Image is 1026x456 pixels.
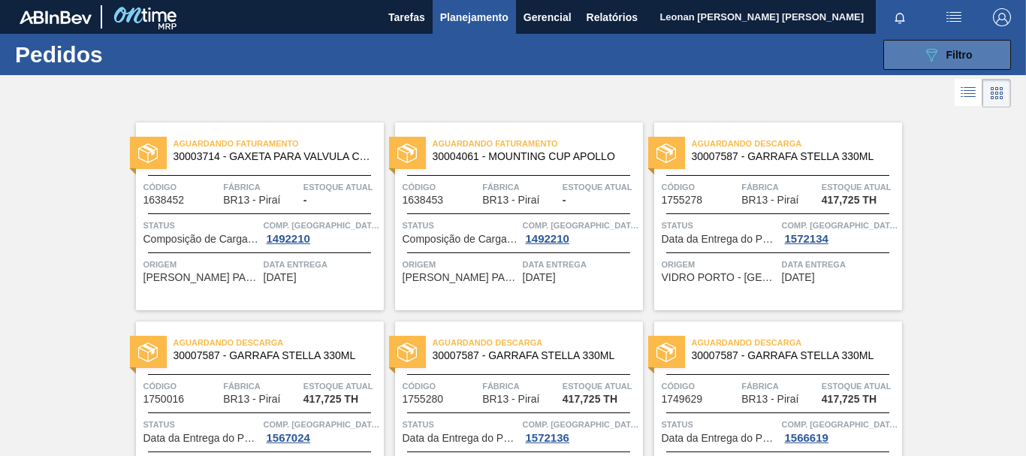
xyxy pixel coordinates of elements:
span: - [563,195,566,206]
div: 1492210 [264,233,313,245]
a: Comp. [GEOGRAPHIC_DATA]1572134 [782,218,898,245]
span: Data entrega [523,257,639,272]
span: 1638452 [143,195,185,206]
span: Código [403,379,479,394]
span: Estoque atual [822,180,898,195]
span: 30003714 - GAXETA PARA VALVULA COSTER [174,151,372,162]
span: Data da Entrega do Pedido Antecipada [143,433,260,444]
span: Fábrica [223,180,300,195]
span: Comp. Carga [264,417,380,432]
span: Composição de Carga Aceita [403,234,519,245]
span: BR13 - Piraí [741,195,798,206]
a: statusAguardando Descarga30007587 - GARRAFA STELLA 330MLCódigo1755278FábricaBR13 - PiraíEstoque a... [643,122,902,310]
span: 30004061 - MOUNTING CUP APOLLO [433,151,631,162]
span: Fábrica [741,180,818,195]
span: Planejamento [440,8,508,26]
img: status [138,143,158,163]
span: Comp. Carga [264,218,380,233]
span: Estoque atual [303,379,380,394]
span: 12/09/2024 [782,272,815,283]
span: BR13 - Piraí [482,394,539,405]
span: Data da Entrega do Pedido Atrasada [662,234,778,245]
span: Composição de Carga Aceita [143,234,260,245]
span: Status [143,417,260,432]
h1: Pedidos [15,46,225,63]
span: 21/06/2024 [523,272,556,283]
span: Relatórios [587,8,638,26]
span: - [303,195,307,206]
span: Status [403,417,519,432]
span: 1749629 [662,394,703,405]
span: Aguardando Faturamento [174,136,384,151]
img: Logout [993,8,1011,26]
img: userActions [945,8,963,26]
a: statusAguardando Faturamento30004061 - MOUNTING CUP APOLLOCódigo1638453FábricaBR13 - PiraíEstoque... [384,122,643,310]
div: Visão em Cards [982,79,1011,107]
img: status [656,143,676,163]
span: Fábrica [482,379,559,394]
span: Estoque atual [563,180,639,195]
span: Código [662,379,738,394]
span: Comp. Carga [523,218,639,233]
img: status [138,343,158,362]
img: TNhmsLtSVTkK8tSr43FrP2fwEKptu5GPRR3wAAAABJRU5ErkJggg== [20,11,92,24]
span: Data da Entrega do Pedido Atrasada [662,433,778,444]
span: Origem [403,257,519,272]
span: 30007587 - GARRAFA STELLA 330ML [692,151,890,162]
span: Status [662,218,778,233]
span: Gerencial [524,8,572,26]
span: VIDRO PORTO - PORTO FERREIRA (SP) [662,272,778,283]
img: status [397,343,417,362]
span: 30007587 - GARRAFA STELLA 330ML [433,350,631,361]
img: status [656,343,676,362]
span: Origem [662,257,778,272]
span: Status [403,218,519,233]
div: 1572136 [523,432,572,444]
button: Notificações [876,7,924,28]
span: Código [403,180,479,195]
span: BR13 - Piraí [741,394,798,405]
span: 417,725 TH [822,394,877,405]
span: 1755278 [662,195,703,206]
span: Comp. Carga [523,417,639,432]
span: 417,725 TH [303,394,358,405]
span: Data da Entrega do Pedido Atrasada [403,433,519,444]
span: 417,725 TH [822,195,877,206]
span: COSTER PACKAGING DO BRASIL - SAO PAULO [143,272,260,283]
span: Status [143,218,260,233]
a: Comp. [GEOGRAPHIC_DATA]1567024 [264,417,380,444]
a: Comp. [GEOGRAPHIC_DATA]1492210 [523,218,639,245]
div: 1492210 [523,233,572,245]
span: 30007587 - GARRAFA STELLA 330ML [692,350,890,361]
div: 1566619 [782,432,831,444]
span: BR13 - Piraí [482,195,539,206]
span: 1638453 [403,195,444,206]
span: Origem [143,257,260,272]
div: 1572134 [782,233,831,245]
span: Código [143,180,220,195]
span: Filtro [946,49,973,61]
span: Código [143,379,220,394]
span: Aguardando Faturamento [433,136,643,151]
span: Estoque atual [303,180,380,195]
button: Filtro [883,40,1011,70]
a: statusAguardando Faturamento30003714 - GAXETA PARA VALVULA COSTERCódigo1638452FábricaBR13 - Piraí... [125,122,384,310]
span: COSTER PACKAGING DO BRASIL - SAO PAULO [403,272,519,283]
a: Comp. [GEOGRAPHIC_DATA]1572136 [523,417,639,444]
span: 21/06/2024 [264,272,297,283]
span: BR13 - Piraí [223,394,280,405]
span: 1750016 [143,394,185,405]
span: Fábrica [482,180,559,195]
span: Fábrica [741,379,818,394]
span: Data entrega [264,257,380,272]
span: 1755280 [403,394,444,405]
span: 30007587 - GARRAFA STELLA 330ML [174,350,372,361]
div: 1567024 [264,432,313,444]
div: Visão em Lista [955,79,982,107]
a: Comp. [GEOGRAPHIC_DATA]1492210 [264,218,380,245]
span: Tarefas [388,8,425,26]
span: Aguardando Descarga [692,335,902,350]
span: Comp. Carga [782,417,898,432]
span: Fábrica [223,379,300,394]
span: Código [662,180,738,195]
